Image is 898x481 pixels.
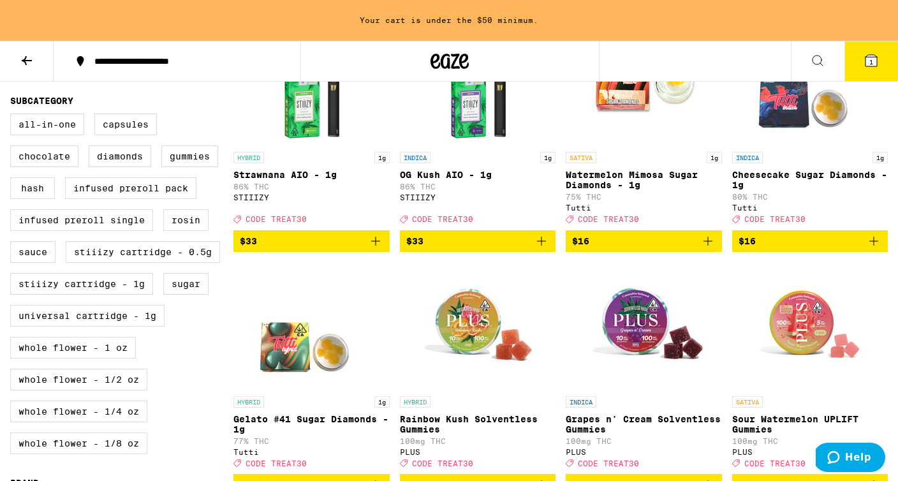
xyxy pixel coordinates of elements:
p: 86% THC [233,182,390,191]
p: INDICA [566,396,596,408]
a: Open page for Watermelon Mimosa Sugar Diamonds - 1g from Tutti [566,18,722,230]
span: CODE TREAT30 [744,216,806,224]
img: PLUS - Sour Watermelon UPLIFT Gummies [746,262,874,390]
span: CODE TREAT30 [412,459,473,468]
span: CODE TREAT30 [412,216,473,224]
p: 1g [872,152,888,163]
label: Rosin [163,209,209,231]
span: CODE TREAT30 [744,459,806,468]
label: Sugar [163,273,209,295]
div: PLUS [732,448,888,456]
p: HYBRID [233,152,264,163]
p: 1g [540,152,556,163]
button: Add to bag [732,230,888,252]
label: Infused Preroll Single [10,209,153,231]
a: Open page for Rainbow Kush Solventless Gummies from PLUS [400,262,556,474]
button: Add to bag [566,230,722,252]
div: Tutti [732,204,888,212]
label: STIIIZY Cartridge - 0.5g [66,241,220,263]
div: STIIIZY [233,193,390,202]
span: CODE TREAT30 [246,216,307,224]
img: Tutti - Gelato #41 Sugar Diamonds - 1g [247,262,375,390]
button: 1 [844,41,898,81]
img: PLUS - Grapes n' Cream Solventless Gummies [580,262,707,390]
p: INDICA [400,152,431,163]
div: Tutti [233,448,390,456]
label: Diamonds [89,145,151,167]
label: Hash [10,177,55,199]
label: Sauce [10,241,55,263]
label: Capsules [94,114,157,135]
span: $33 [406,236,423,246]
p: 75% THC [566,193,722,201]
img: STIIIZY - Strawnana AIO - 1g [247,18,375,145]
p: Grapes n' Cream Solventless Gummies [566,414,722,434]
p: Watermelon Mimosa Sugar Diamonds - 1g [566,170,722,190]
span: $16 [739,236,756,246]
p: 100mg THC [400,437,556,445]
legend: Subcategory [10,96,73,106]
p: 77% THC [233,437,390,445]
p: 100mg THC [566,437,722,445]
a: Open page for OG Kush AIO - 1g from STIIIZY [400,18,556,230]
p: Sour Watermelon UPLIFT Gummies [732,414,888,434]
p: Cheesecake Sugar Diamonds - 1g [732,170,888,190]
iframe: Opens a widget where you can find more information [816,443,885,475]
label: STIIIZY Cartridge - 1g [10,273,153,295]
a: Open page for Sour Watermelon UPLIFT Gummies from PLUS [732,262,888,474]
label: Universal Cartridge - 1g [10,305,165,327]
p: 1g [374,152,390,163]
div: PLUS [566,448,722,456]
span: $33 [240,236,257,246]
label: Whole Flower - 1/2 oz [10,369,147,390]
p: Rainbow Kush Solventless Gummies [400,414,556,434]
p: Strawnana AIO - 1g [233,170,390,180]
p: OG Kush AIO - 1g [400,170,556,180]
p: HYBRID [233,396,264,408]
p: SATIVA [566,152,596,163]
span: CODE TREAT30 [578,216,639,224]
label: Infused Preroll Pack [65,177,196,199]
span: CODE TREAT30 [578,459,639,468]
p: 80% THC [732,193,888,201]
label: All-In-One [10,114,84,135]
div: STIIIZY [400,193,556,202]
p: SATIVA [732,396,763,408]
div: Tutti [566,204,722,212]
span: CODE TREAT30 [246,459,307,468]
div: PLUS [400,448,556,456]
img: STIIIZY - OG Kush AIO - 1g [414,18,541,145]
span: 1 [869,58,873,66]
a: Open page for Grapes n' Cream Solventless Gummies from PLUS [566,262,722,474]
img: PLUS - Rainbow Kush Solventless Gummies [414,262,541,390]
p: Gelato #41 Sugar Diamonds - 1g [233,414,390,434]
p: 1g [707,152,722,163]
p: 86% THC [400,182,556,191]
label: Chocolate [10,145,78,167]
span: $16 [572,236,589,246]
label: Gummies [161,145,218,167]
label: Whole Flower - 1 oz [10,337,136,359]
label: Whole Flower - 1/4 oz [10,401,147,422]
p: 1g [374,396,390,408]
p: 100mg THC [732,437,888,445]
img: Tutti - Cheesecake Sugar Diamonds - 1g [746,18,874,145]
p: INDICA [732,152,763,163]
a: Open page for Cheesecake Sugar Diamonds - 1g from Tutti [732,18,888,230]
a: Open page for Gelato #41 Sugar Diamonds - 1g from Tutti [233,262,390,474]
button: Add to bag [233,230,390,252]
a: Open page for Strawnana AIO - 1g from STIIIZY [233,18,390,230]
button: Add to bag [400,230,556,252]
label: Whole Flower - 1/8 oz [10,433,147,454]
p: HYBRID [400,396,431,408]
img: Tutti - Watermelon Mimosa Sugar Diamonds - 1g [580,18,707,145]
